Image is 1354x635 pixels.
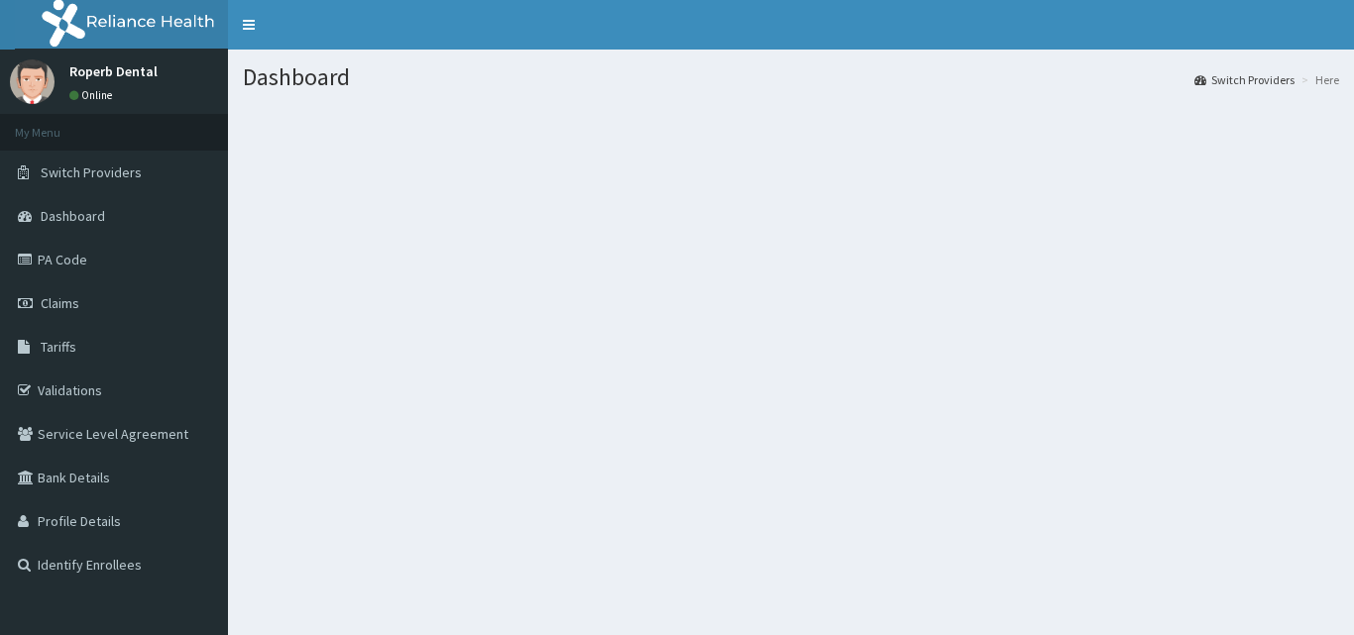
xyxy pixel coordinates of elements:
[41,294,79,312] span: Claims
[1194,71,1295,88] a: Switch Providers
[69,88,117,102] a: Online
[10,59,55,104] img: User Image
[41,338,76,356] span: Tariffs
[41,163,142,181] span: Switch Providers
[1297,71,1339,88] li: Here
[243,64,1339,90] h1: Dashboard
[41,207,105,225] span: Dashboard
[69,64,158,78] p: Roperb Dental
